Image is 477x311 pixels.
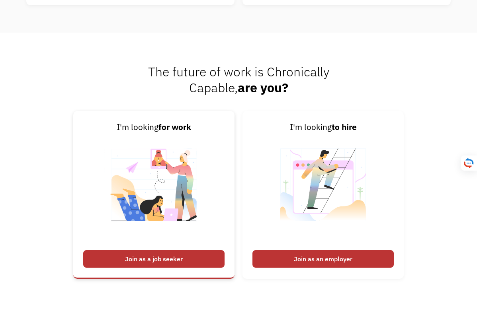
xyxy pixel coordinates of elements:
strong: for work [158,122,191,132]
img: Illustrated image of someone looking to hire [274,134,373,246]
strong: to hire [332,122,357,132]
a: I'm lookingfor workJoin as a job seeker [73,111,235,279]
div: I'm looking [83,121,225,134]
a: I'm lookingto hireJoin as an employer [242,111,404,279]
div: Join as an employer [252,250,394,268]
div: Join as a job seeker [83,250,225,268]
img: Illustrated image of people looking for work [104,134,203,246]
strong: are you? [238,79,288,96]
div: I'm looking [252,121,394,134]
span: The future of work is Chronically Capable, [148,63,329,96]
